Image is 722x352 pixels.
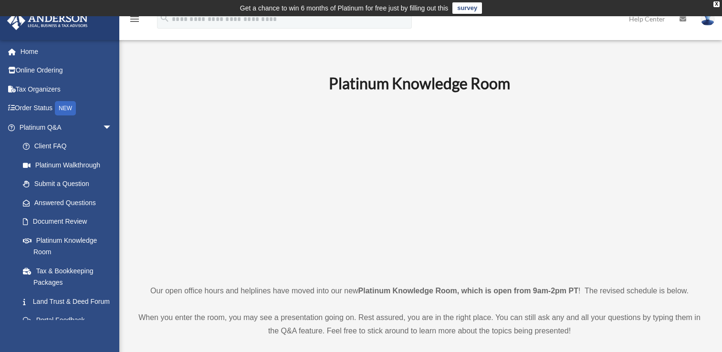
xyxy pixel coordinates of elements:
[7,99,126,118] a: Order StatusNEW
[136,284,703,298] p: Our open office hours and helplines have moved into our new ! The revised schedule is below.
[129,13,140,25] i: menu
[103,118,122,137] span: arrow_drop_down
[13,175,126,194] a: Submit a Question
[13,137,126,156] a: Client FAQ
[13,311,126,330] a: Portal Feedback
[7,80,126,99] a: Tax Organizers
[7,118,126,137] a: Platinum Q&Aarrow_drop_down
[13,231,122,261] a: Platinum Knowledge Room
[452,2,482,14] a: survey
[13,261,126,292] a: Tax & Bookkeeping Packages
[713,1,720,7] div: close
[701,12,715,26] img: User Pic
[13,212,126,231] a: Document Review
[7,42,126,61] a: Home
[7,61,126,80] a: Online Ordering
[276,105,563,267] iframe: 231110_Toby_KnowledgeRoom
[13,292,126,311] a: Land Trust & Deed Forum
[55,101,76,115] div: NEW
[13,155,126,175] a: Platinum Walkthrough
[159,13,170,23] i: search
[358,287,578,295] strong: Platinum Knowledge Room, which is open from 9am-2pm PT
[4,11,91,30] img: Anderson Advisors Platinum Portal
[136,311,703,338] p: When you enter the room, you may see a presentation going on. Rest assured, you are in the right ...
[240,2,449,14] div: Get a chance to win 6 months of Platinum for free just by filling out this
[13,193,126,212] a: Answered Questions
[329,74,510,93] b: Platinum Knowledge Room
[129,17,140,25] a: menu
